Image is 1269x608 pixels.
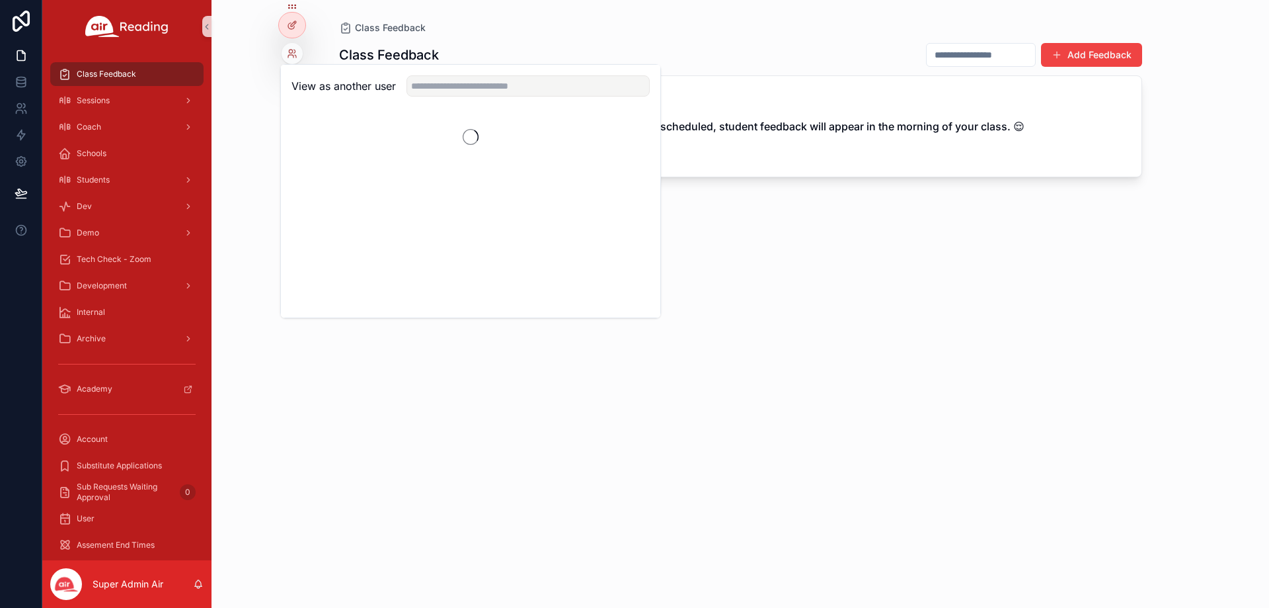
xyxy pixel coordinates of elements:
span: Class Feedback [355,21,426,34]
h2: View as another user [291,78,396,94]
div: 0 [180,484,196,500]
a: Sub Requests Waiting Approval0 [50,480,204,504]
span: Class Feedback [77,69,136,79]
span: Assement End Times [77,540,155,550]
h1: Class Feedback [339,46,439,64]
span: Sub Requests Waiting Approval [77,482,174,503]
span: Sessions [77,95,110,106]
span: Tech Check - Zoom [77,254,151,265]
a: Substitute Applications [50,454,204,478]
a: Demo [50,221,204,245]
a: Class Feedback [50,62,204,86]
span: Account [77,434,108,445]
p: Super Admin Air [93,578,163,591]
img: App logo [85,16,169,37]
a: Coach [50,115,204,139]
a: Schools [50,142,204,165]
span: Dev [77,201,92,212]
h2: No class feedback yet. If you have class scheduled, student feedback will appear in the morning o... [456,118,1024,134]
button: Add Feedback [1041,43,1142,67]
span: Coach [77,122,101,132]
a: Development [50,274,204,298]
a: Tech Check - Zoom [50,247,204,271]
span: Internal [77,307,105,318]
a: User [50,507,204,531]
a: Students [50,168,204,192]
span: Academy [77,384,112,394]
a: Assement End Times [50,533,204,557]
span: User [77,513,95,524]
span: Schools [77,148,106,159]
span: Substitute Applications [77,460,162,471]
a: Academy [50,377,204,401]
a: Archive [50,327,204,351]
a: Internal [50,300,204,324]
span: Students [77,175,110,185]
a: Sessions [50,89,204,112]
div: scrollable content [42,53,211,560]
a: Dev [50,195,204,218]
span: Development [77,281,127,291]
span: Archive [77,333,106,344]
a: Account [50,427,204,451]
a: Class Feedback [339,21,426,34]
span: Demo [77,228,99,238]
